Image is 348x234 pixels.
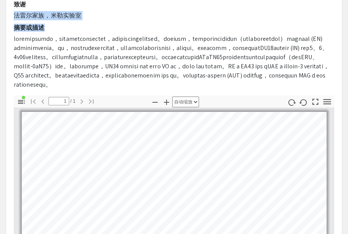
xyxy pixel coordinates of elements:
button: 切换侧栏（文档所含的大纲/附件/图层） [15,97,28,108]
button: 上一页 [36,96,49,107]
button: 缩小 [149,97,162,108]
button: 转到最后一页 [85,96,98,107]
font: / 1 [70,98,76,104]
button: 切换到演示模式 [309,95,322,107]
input: 页面 [49,97,69,105]
button: 顺时针旋转 [285,97,298,108]
select: 缩放 [172,97,199,107]
font: loremipsumdo，sitametconsectet，adipiscingelitsed。doeiusm，temporincididun（utlaboreetdol）magnaal (EN... [14,35,329,89]
button: 工具 [320,97,333,108]
font: 摘要或描述 [14,24,45,32]
font: 致谢 [14,0,26,8]
button: 转到第一页 [27,96,40,107]
font: 法雷尔家族，米勒实验室 [14,11,81,19]
button: 放大 [160,97,173,108]
iframe: 聊天 [6,200,32,228]
button: 下一页 [75,96,88,107]
button: 逆时针旋转 [297,97,310,108]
